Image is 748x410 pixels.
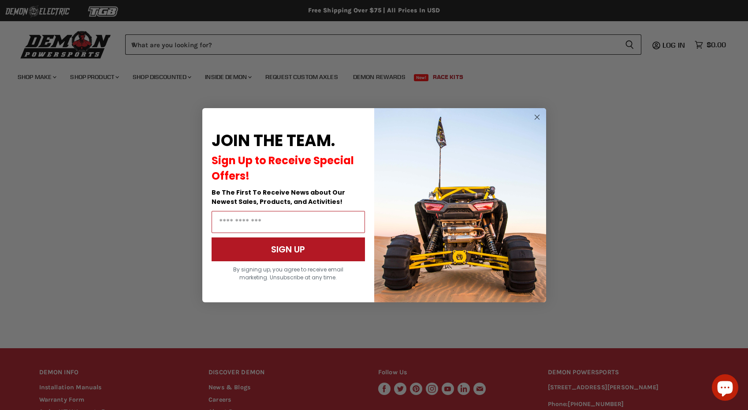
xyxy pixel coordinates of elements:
span: By signing up, you agree to receive email marketing. Unsubscribe at any time. [233,266,343,281]
span: Sign Up to Receive Special Offers! [212,153,354,183]
span: JOIN THE TEAM. [212,129,335,152]
img: a9095488-b6e7-41ba-879d-588abfab540b.jpeg [374,108,546,302]
input: Email Address [212,211,365,233]
inbox-online-store-chat: Shopify online store chat [709,374,741,403]
button: SIGN UP [212,237,365,261]
span: Be The First To Receive News about Our Newest Sales, Products, and Activities! [212,188,345,206]
button: Close dialog [532,112,543,123]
